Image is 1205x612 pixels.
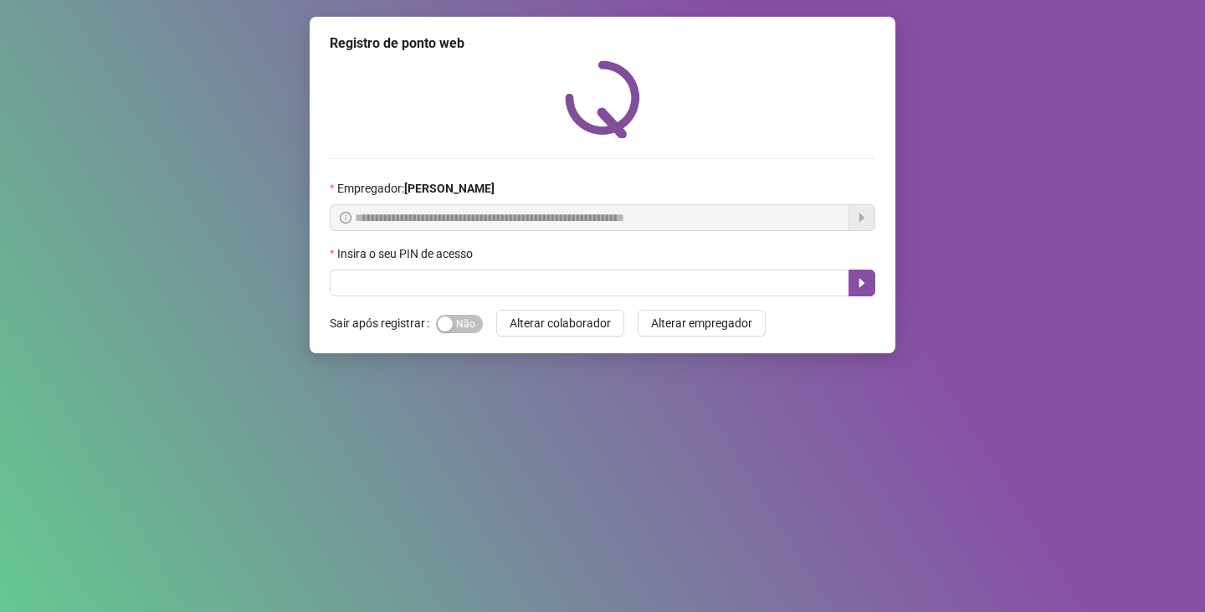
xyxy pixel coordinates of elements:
label: Sair após registrar [330,310,436,337]
strong: [PERSON_NAME] [404,182,495,195]
span: info-circle [340,212,351,224]
span: Empregador : [337,179,495,198]
span: Alterar empregador [651,314,752,332]
button: Alterar empregador [638,310,766,337]
span: Alterar colaborador [510,314,611,332]
img: QRPoint [565,60,640,138]
button: Alterar colaborador [496,310,624,337]
span: caret-right [855,276,869,290]
label: Insira o seu PIN de acesso [330,244,484,263]
div: Registro de ponto web [330,33,875,54]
